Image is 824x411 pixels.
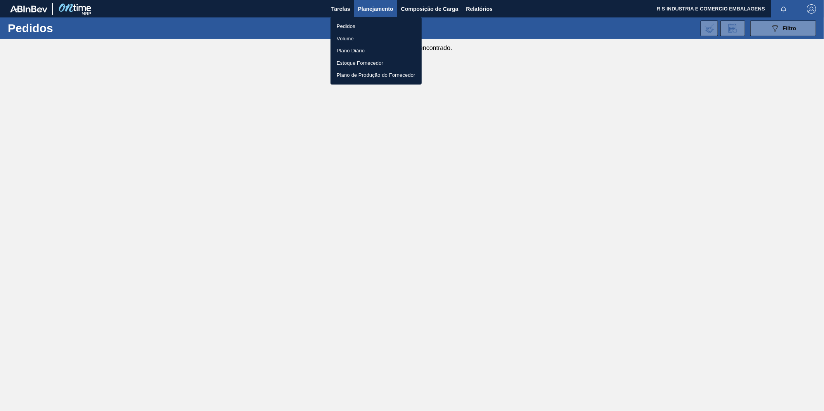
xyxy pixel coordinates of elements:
[331,57,422,69] a: Estoque Fornecedor
[331,45,422,57] a: Plano Diário
[331,69,422,81] a: Plano de Produção do Fornecedor
[331,33,422,45] a: Volume
[331,20,422,33] a: Pedidos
